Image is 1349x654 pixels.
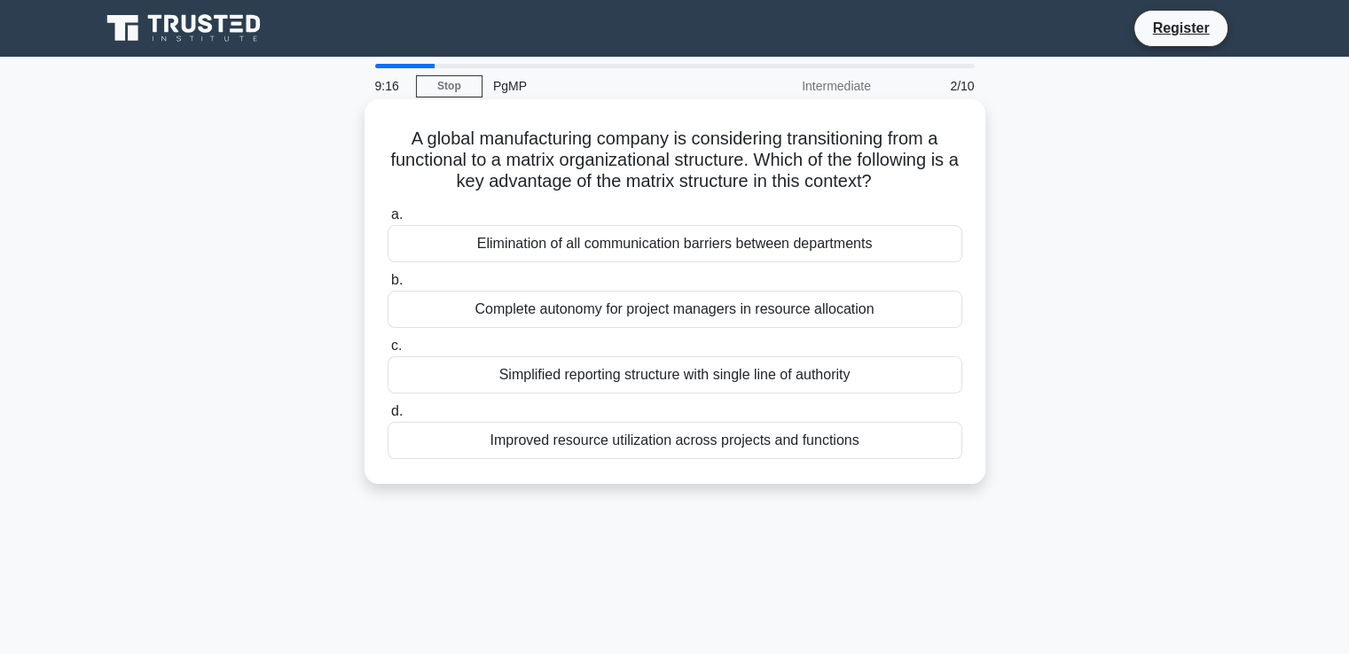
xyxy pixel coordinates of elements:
h5: A global manufacturing company is considering transitioning from a functional to a matrix organiz... [386,128,964,193]
a: Register [1141,17,1220,39]
div: Simplified reporting structure with single line of authority [388,356,962,393]
span: d. [391,403,403,418]
span: c. [391,338,402,353]
div: Intermediate [726,68,882,104]
div: Elimination of all communication barriers between departments [388,225,962,262]
span: a. [391,206,403,222]
a: Stop [416,75,482,97]
div: Improved resource utilization across projects and functions [388,422,962,459]
span: b. [391,272,403,287]
div: Complete autonomy for project managers in resource allocation [388,291,962,328]
div: 9:16 [365,68,416,104]
div: 2/10 [882,68,985,104]
div: PgMP [482,68,726,104]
